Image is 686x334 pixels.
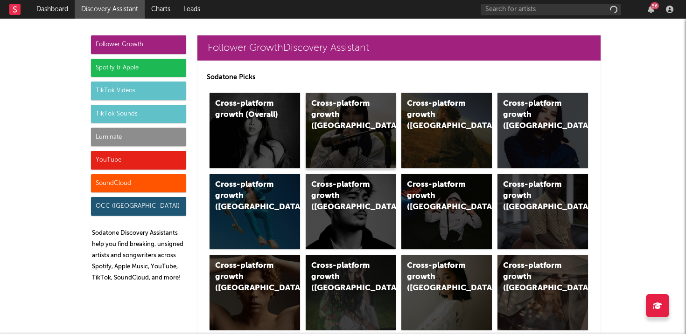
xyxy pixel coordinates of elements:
p: Sodatone Discovery Assistants help you find breaking, unsigned artists and songwriters across Spo... [92,228,186,284]
a: Cross-platform growth ([GEOGRAPHIC_DATA]/GSA) [401,174,492,249]
div: 56 [651,2,659,9]
div: Cross-platform growth ([GEOGRAPHIC_DATA]) [215,179,279,213]
div: YouTube [91,151,186,170]
a: Cross-platform growth ([GEOGRAPHIC_DATA]) [306,255,396,330]
div: TikTok Videos [91,82,186,100]
a: Cross-platform growth ([GEOGRAPHIC_DATA]) [210,255,300,330]
a: Cross-platform growth ([GEOGRAPHIC_DATA]) [306,174,396,249]
div: Cross-platform growth ([GEOGRAPHIC_DATA]) [311,179,375,213]
a: Cross-platform growth ([GEOGRAPHIC_DATA]) [210,174,300,249]
div: Follower Growth [91,35,186,54]
button: 56 [648,6,654,13]
div: Cross-platform growth ([GEOGRAPHIC_DATA]) [503,179,567,213]
div: TikTok Sounds [91,105,186,123]
a: Cross-platform growth ([GEOGRAPHIC_DATA]) [497,255,588,330]
input: Search for artists [481,4,621,15]
div: Cross-platform growth ([GEOGRAPHIC_DATA]) [311,260,375,294]
a: Cross-platform growth ([GEOGRAPHIC_DATA]) [401,255,492,330]
a: Cross-platform growth (Overall) [210,93,300,168]
a: Cross-platform growth ([GEOGRAPHIC_DATA]) [497,93,588,168]
div: SoundCloud [91,174,186,193]
a: Cross-platform growth ([GEOGRAPHIC_DATA]) [497,174,588,249]
div: Cross-platform growth ([GEOGRAPHIC_DATA]) [503,260,567,294]
p: Sodatone Picks [207,72,591,83]
a: Follower GrowthDiscovery Assistant [197,35,601,61]
div: Spotify & Apple [91,59,186,77]
div: Cross-platform growth ([GEOGRAPHIC_DATA]) [215,260,279,294]
div: OCC ([GEOGRAPHIC_DATA]) [91,197,186,216]
div: Cross-platform growth ([GEOGRAPHIC_DATA]) [407,98,470,132]
a: Cross-platform growth ([GEOGRAPHIC_DATA]) [306,93,396,168]
div: Cross-platform growth ([GEOGRAPHIC_DATA]) [407,260,470,294]
div: Luminate [91,128,186,146]
a: Cross-platform growth ([GEOGRAPHIC_DATA]) [401,93,492,168]
div: Cross-platform growth ([GEOGRAPHIC_DATA]/GSA) [407,179,470,213]
div: Cross-platform growth (Overall) [215,98,279,121]
div: Cross-platform growth ([GEOGRAPHIC_DATA]) [311,98,375,132]
div: Cross-platform growth ([GEOGRAPHIC_DATA]) [503,98,567,132]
